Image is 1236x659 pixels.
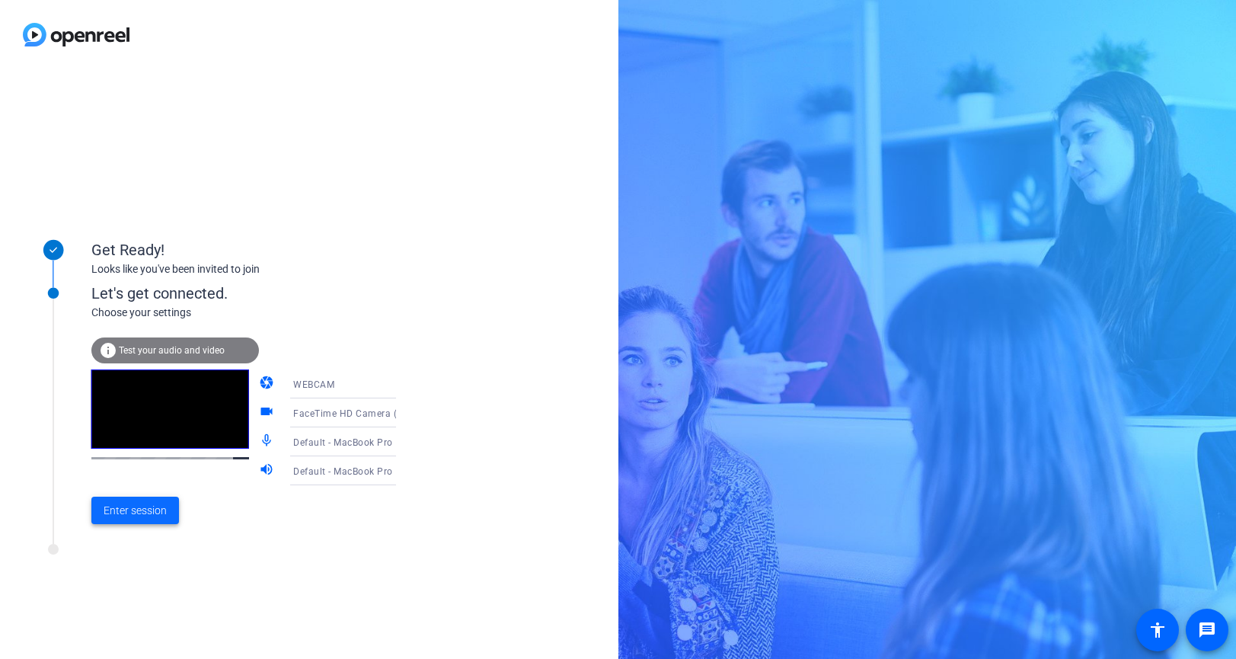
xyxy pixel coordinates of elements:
[91,282,427,305] div: Let's get connected.
[1198,621,1216,639] mat-icon: message
[259,462,277,480] mat-icon: volume_up
[259,404,277,422] mat-icon: videocam
[104,503,167,519] span: Enter session
[99,341,117,360] mat-icon: info
[91,305,427,321] div: Choose your settings
[293,436,489,448] span: Default - MacBook Pro Microphone (Built-in)
[1148,621,1167,639] mat-icon: accessibility
[293,407,449,419] span: FaceTime HD Camera (2C0E:82E3)
[91,238,396,261] div: Get Ready!
[259,375,277,393] mat-icon: camera
[119,345,225,356] span: Test your audio and video
[91,497,179,524] button: Enter session
[91,261,396,277] div: Looks like you've been invited to join
[259,433,277,451] mat-icon: mic_none
[293,379,334,390] span: WEBCAM
[293,465,477,477] span: Default - MacBook Pro Speakers (Built-in)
